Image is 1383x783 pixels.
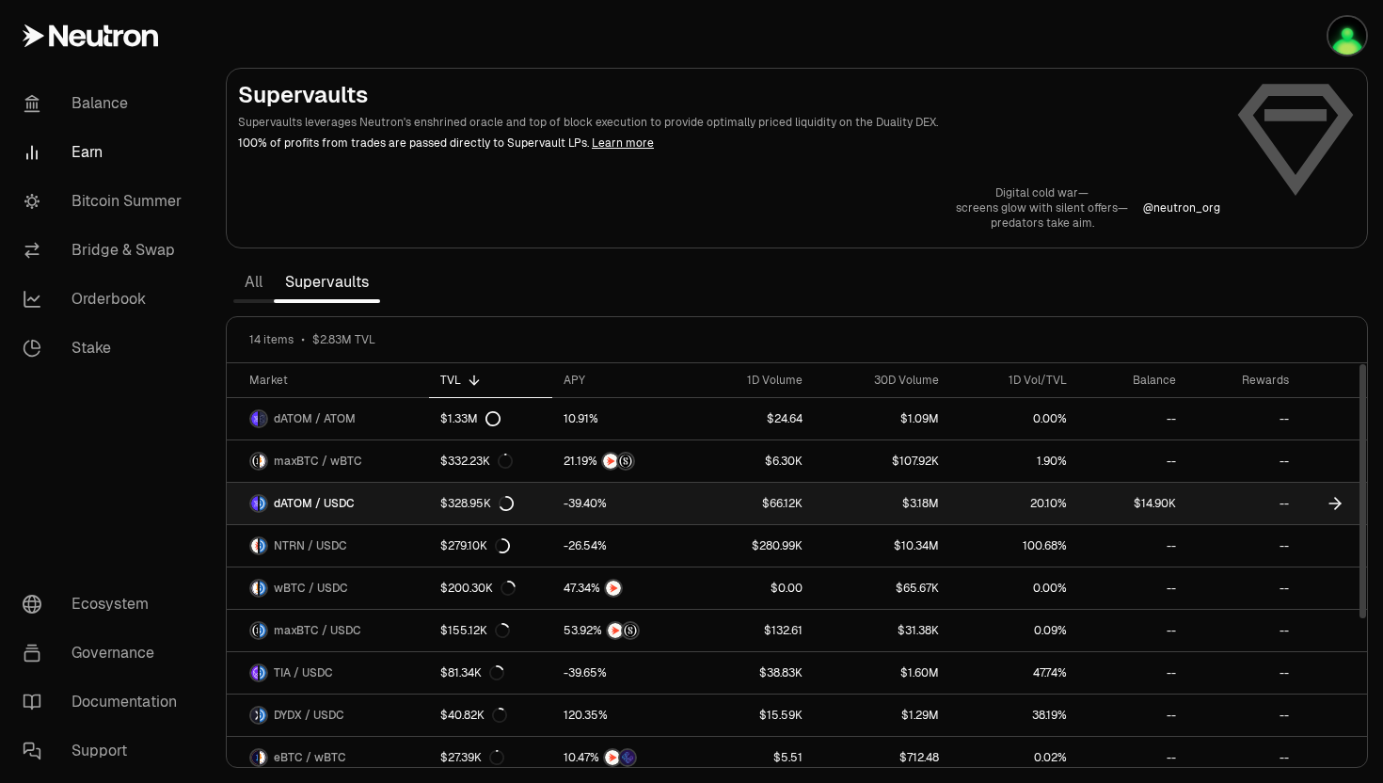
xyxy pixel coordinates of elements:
[825,373,939,388] div: 30D Volume
[618,454,633,469] img: Structured Points
[429,652,552,694] a: $81.34K
[1199,373,1290,388] div: Rewards
[1078,737,1187,778] a: --
[251,665,258,680] img: TIA Logo
[274,581,348,596] span: wBTC / USDC
[1078,567,1187,609] a: --
[956,185,1128,200] p: Digital cold war—
[260,581,266,596] img: USDC Logo
[950,440,1078,482] a: 1.90%
[814,440,950,482] a: $107.92K
[429,440,552,482] a: $332.23K
[623,623,638,638] img: Structured Points
[1078,398,1187,439] a: --
[440,750,504,765] div: $27.39K
[440,581,516,596] div: $200.30K
[429,398,552,439] a: $1.33M
[814,737,950,778] a: $712.48
[8,727,203,775] a: Support
[8,629,203,678] a: Governance
[8,128,203,177] a: Earn
[956,185,1128,231] a: Digital cold war—screens glow with silent offers—predators take aim.
[440,411,501,426] div: $1.33M
[814,525,950,567] a: $10.34M
[690,525,814,567] a: $280.99K
[227,610,429,651] a: maxBTC LogoUSDC LogomaxBTC / USDC
[950,483,1078,524] a: 20.10%
[690,695,814,736] a: $15.59K
[260,708,266,723] img: USDC Logo
[429,737,552,778] a: $27.39K
[552,567,690,609] a: NTRN
[950,652,1078,694] a: 47.74%
[1187,652,1301,694] a: --
[605,750,620,765] img: NTRN
[260,623,266,638] img: USDC Logo
[564,373,678,388] div: APY
[251,496,258,511] img: dATOM Logo
[552,440,690,482] a: NTRNStructured Points
[1187,440,1301,482] a: --
[274,708,344,723] span: DYDX / USDC
[814,483,950,524] a: $3.18M
[564,621,678,640] button: NTRNStructured Points
[274,538,347,553] span: NTRN / USDC
[564,579,678,598] button: NTRN
[274,496,355,511] span: dATOM / USDC
[274,665,333,680] span: TIA / USDC
[260,665,266,680] img: USDC Logo
[814,695,950,736] a: $1.29M
[962,373,1067,388] div: 1D Vol/TVL
[608,623,623,638] img: NTRN
[603,454,618,469] img: NTRN
[251,411,258,426] img: dATOM Logo
[238,114,1220,131] p: Supervaults leverages Neutron's enshrined oracle and top of block execution to provide optimally ...
[440,538,510,553] div: $279.10K
[238,80,1220,110] h2: Supervaults
[1187,483,1301,524] a: --
[690,567,814,609] a: $0.00
[440,623,510,638] div: $155.12K
[1187,737,1301,778] a: --
[233,264,274,301] a: All
[8,226,203,275] a: Bridge & Swap
[227,737,429,778] a: eBTC LogowBTC LogoeBTC / wBTC
[1078,483,1187,524] a: $14.90K
[8,678,203,727] a: Documentation
[1078,652,1187,694] a: --
[1187,695,1301,736] a: --
[249,373,418,388] div: Market
[227,652,429,694] a: TIA LogoUSDC LogoTIA / USDC
[440,496,514,511] div: $328.95K
[1187,398,1301,439] a: --
[251,623,258,638] img: maxBTC Logo
[260,496,266,511] img: USDC Logo
[814,398,950,439] a: $1.09M
[701,373,803,388] div: 1D Volume
[620,750,635,765] img: EtherFi Points
[552,610,690,651] a: NTRNStructured Points
[274,454,362,469] span: maxBTC / wBTC
[440,454,513,469] div: $332.23K
[950,525,1078,567] a: 100.68%
[956,216,1128,231] p: predators take aim.
[429,610,552,651] a: $155.12K
[950,695,1078,736] a: 38.19%
[260,454,266,469] img: wBTC Logo
[8,177,203,226] a: Bitcoin Summer
[1078,525,1187,567] a: --
[592,136,654,151] a: Learn more
[950,737,1078,778] a: 0.02%
[274,750,346,765] span: eBTC / wBTC
[1078,695,1187,736] a: --
[227,695,429,736] a: DYDX LogoUSDC LogoDYDX / USDC
[227,440,429,482] a: maxBTC LogowBTC LogomaxBTC / wBTC
[274,411,356,426] span: dATOM / ATOM
[251,538,258,553] img: NTRN Logo
[8,580,203,629] a: Ecosystem
[1328,17,1366,55] img: q2
[260,538,266,553] img: USDC Logo
[8,79,203,128] a: Balance
[1187,567,1301,609] a: --
[440,708,507,723] div: $40.82K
